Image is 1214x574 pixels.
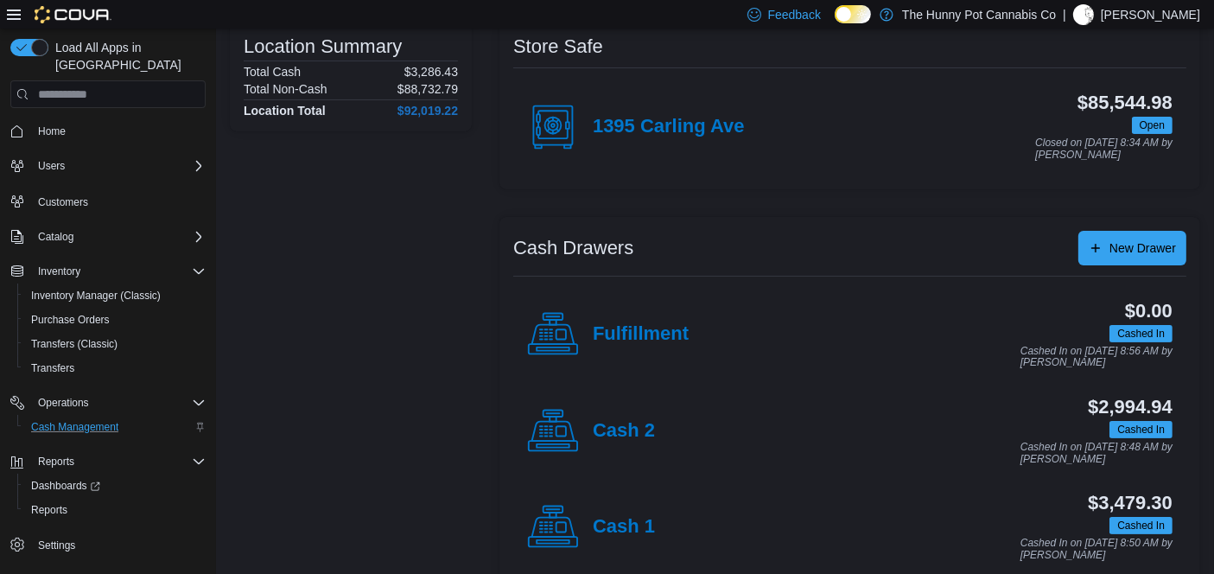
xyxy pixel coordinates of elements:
p: Cashed In on [DATE] 8:48 AM by [PERSON_NAME] [1020,442,1173,465]
button: Transfers [17,356,213,380]
span: Cash Management [24,417,206,437]
h6: Total Cash [244,65,301,79]
p: Closed on [DATE] 8:34 AM by [PERSON_NAME] [1035,137,1173,161]
span: Dashboards [24,475,206,496]
span: Home [38,124,66,138]
span: Settings [38,539,75,552]
span: Catalog [31,226,206,247]
span: Operations [38,396,89,410]
span: Cash Management [31,420,118,434]
p: The Hunny Pot Cannabis Co [902,4,1056,25]
span: Cashed In [1117,518,1165,533]
button: Users [31,156,72,176]
a: Dashboards [17,474,213,498]
div: Marcus Lautenbach [1073,4,1094,25]
button: Customers [3,188,213,214]
button: Inventory [3,259,213,284]
span: Reports [31,503,67,517]
p: Cashed In on [DATE] 8:50 AM by [PERSON_NAME] [1020,538,1173,561]
span: Catalog [38,230,73,244]
h4: Location Total [244,104,326,118]
p: Cashed In on [DATE] 8:56 AM by [PERSON_NAME] [1020,346,1173,369]
span: Purchase Orders [24,309,206,330]
button: Settings [3,533,213,558]
h4: Cash 1 [593,516,655,539]
h4: Cash 2 [593,420,655,443]
span: Transfers [31,361,74,375]
a: Dashboards [24,475,107,496]
h3: $3,479.30 [1088,493,1173,513]
span: Open [1140,118,1165,133]
button: New Drawer [1078,231,1186,265]
span: Inventory Manager (Classic) [24,285,206,306]
p: [PERSON_NAME] [1101,4,1200,25]
button: Transfers (Classic) [17,332,213,356]
span: Dashboards [31,479,100,493]
h3: $2,994.94 [1088,397,1173,418]
span: Cashed In [1117,422,1165,437]
span: Transfers [24,358,206,379]
button: Catalog [31,226,80,247]
span: Settings [31,534,206,556]
span: Open [1132,117,1173,134]
span: Load All Apps in [GEOGRAPHIC_DATA] [48,39,206,73]
p: $3,286.43 [404,65,458,79]
button: Reports [3,450,213,474]
h4: 1395 Carling Ave [593,116,745,138]
span: Cashed In [1109,325,1173,342]
span: Feedback [768,6,821,23]
span: Home [31,120,206,142]
img: Cova [35,6,111,23]
button: Reports [17,498,213,522]
span: Transfers (Classic) [24,334,206,354]
span: Dark Mode [835,23,836,24]
a: Home [31,121,73,142]
h6: Total Non-Cash [244,82,327,96]
button: Operations [31,392,96,413]
h3: $85,544.98 [1077,92,1173,113]
span: Customers [31,190,206,212]
p: | [1063,4,1066,25]
button: Users [3,154,213,178]
a: Transfers [24,358,81,379]
a: Transfers (Classic) [24,334,124,354]
span: Cashed In [1117,326,1165,341]
span: New Drawer [1109,239,1176,257]
span: Reports [38,455,74,469]
p: $88,732.79 [397,82,458,96]
a: Settings [31,535,82,556]
span: Cashed In [1109,421,1173,438]
a: Purchase Orders [24,309,117,330]
h3: Cash Drawers [513,238,633,258]
h3: Store Safe [513,36,603,57]
span: Users [31,156,206,176]
span: Operations [31,392,206,413]
h3: $0.00 [1125,301,1173,322]
span: Reports [24,500,206,520]
button: Inventory [31,261,87,282]
button: Home [3,118,213,143]
button: Cash Management [17,415,213,439]
span: Transfers (Classic) [31,337,118,351]
button: Reports [31,451,81,472]
span: Inventory [38,265,80,278]
a: Inventory Manager (Classic) [24,285,168,306]
span: Customers [38,195,88,209]
button: Inventory Manager (Classic) [17,284,213,308]
a: Reports [24,500,74,520]
span: Inventory Manager (Classic) [31,289,161,303]
span: Inventory [31,261,206,282]
a: Customers [31,192,95,213]
h4: $92,019.22 [397,104,458,118]
input: Dark Mode [835,5,871,23]
span: Users [38,159,65,173]
span: Reports [31,451,206,472]
span: Cashed In [1109,517,1173,534]
button: Operations [3,391,213,415]
h4: Fulfillment [593,323,689,346]
span: Purchase Orders [31,313,110,327]
button: Catalog [3,225,213,249]
a: Cash Management [24,417,125,437]
button: Purchase Orders [17,308,213,332]
h3: Location Summary [244,36,402,57]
